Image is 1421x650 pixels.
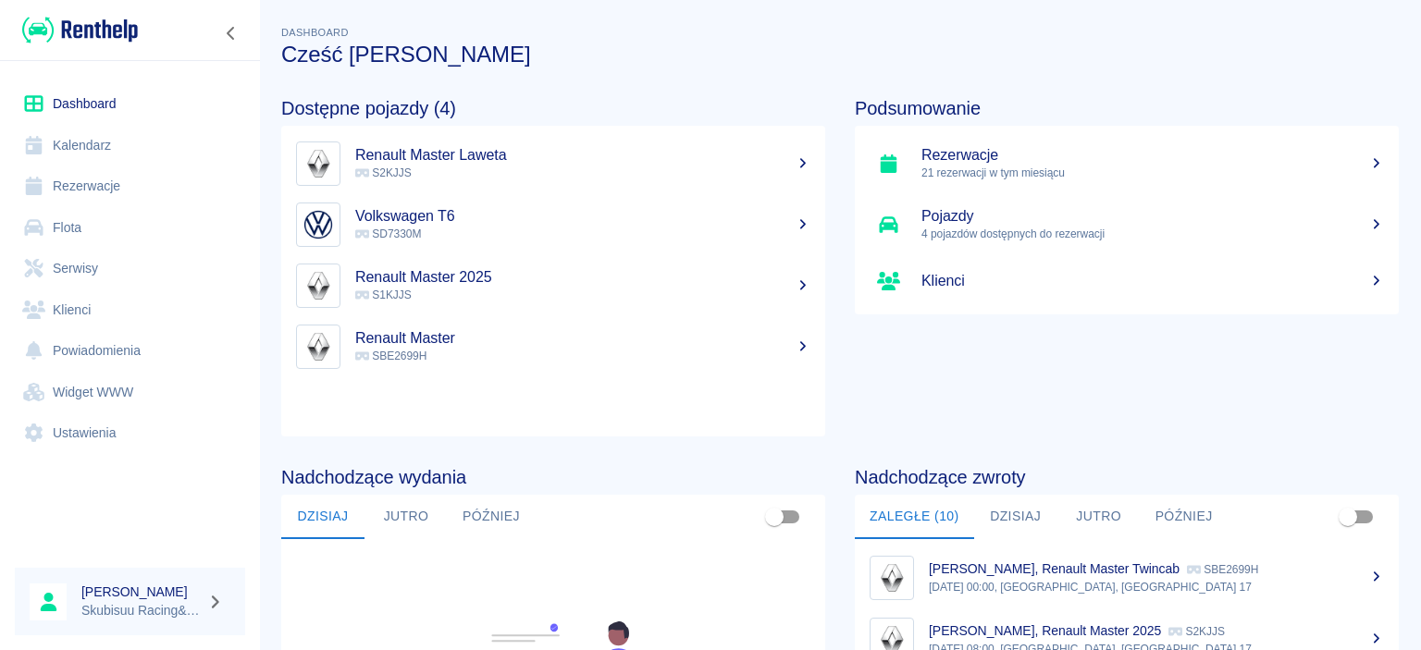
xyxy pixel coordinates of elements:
button: Zaległe (10) [855,495,974,539]
img: Image [301,146,336,181]
h5: Pojazdy [921,207,1384,226]
h4: Nadchodzące zwroty [855,466,1399,488]
img: Image [301,207,336,242]
h4: Nadchodzące wydania [281,466,825,488]
a: Rezerwacje21 rezerwacji w tym miesiącu [855,133,1399,194]
a: ImageVolkswagen T6 SD7330M [281,194,825,255]
h6: [PERSON_NAME] [81,583,200,601]
a: Serwisy [15,248,245,289]
span: Pokaż przypisane tylko do mnie [1330,499,1365,534]
a: Dashboard [15,83,245,125]
p: Skubisuu Racing&Rent [81,601,200,620]
a: Pojazdy4 pojazdów dostępnych do rezerwacji [855,194,1399,255]
span: S1KJJS [355,288,412,301]
p: 21 rezerwacji w tym miesiącu [921,165,1384,181]
button: Zwiń nawigację [217,21,245,45]
p: [PERSON_NAME], Renault Master 2025 [929,623,1161,638]
a: Powiadomienia [15,330,245,372]
span: SD7330M [355,227,421,240]
p: [PERSON_NAME], Renault Master Twincab [929,561,1180,576]
a: Renthelp logo [15,15,138,45]
a: Image[PERSON_NAME], Renault Master Twincab SBE2699H[DATE] 00:00, [GEOGRAPHIC_DATA], [GEOGRAPHIC_D... [855,546,1399,608]
a: Flota [15,207,245,249]
p: 4 pojazdów dostępnych do rezerwacji [921,226,1384,242]
h5: Renault Master Laweta [355,146,810,165]
a: ImageRenault Master Laweta S2KJJS [281,133,825,194]
h4: Dostępne pojazdy (4) [281,97,825,119]
a: Klienci [855,255,1399,307]
span: Pokaż przypisane tylko do mnie [757,499,792,534]
button: Jutro [1057,495,1141,539]
a: Klienci [15,289,245,331]
button: Dzisiaj [974,495,1057,539]
img: Image [301,268,336,303]
a: ImageRenault Master SBE2699H [281,316,825,377]
span: S2KJJS [355,166,412,179]
h5: Renault Master 2025 [355,268,810,287]
h5: Renault Master [355,329,810,348]
button: Później [1141,495,1228,539]
h4: Podsumowanie [855,97,1399,119]
p: S2KJJS [1168,625,1225,638]
span: Dashboard [281,27,349,38]
a: Rezerwacje [15,166,245,207]
h5: Klienci [921,272,1384,290]
a: Widget WWW [15,372,245,413]
button: Jutro [365,495,448,539]
a: Ustawienia [15,412,245,454]
h3: Cześć [PERSON_NAME] [281,42,1399,67]
span: SBE2699H [355,350,426,362]
img: Image [301,329,336,364]
img: Image [874,560,909,595]
p: [DATE] 00:00, [GEOGRAPHIC_DATA], [GEOGRAPHIC_DATA] 17 [929,579,1384,595]
img: Renthelp logo [22,15,138,45]
button: Później [448,495,535,539]
h5: Volkswagen T6 [355,207,810,226]
button: Dzisiaj [281,495,365,539]
h5: Rezerwacje [921,146,1384,165]
p: SBE2699H [1187,563,1258,576]
a: ImageRenault Master 2025 S1KJJS [281,255,825,316]
a: Kalendarz [15,125,245,166]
